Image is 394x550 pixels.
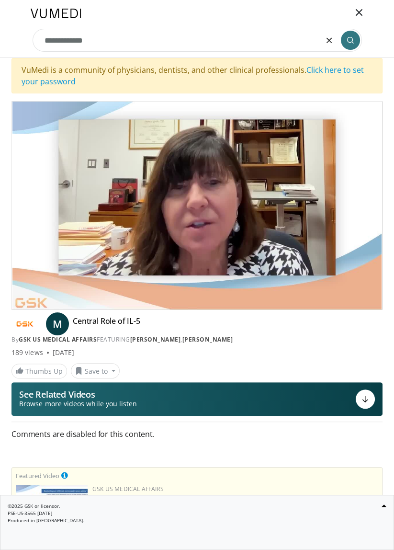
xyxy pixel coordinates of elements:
[53,348,74,357] div: [DATE]
[130,335,181,344] a: [PERSON_NAME]
[73,316,140,332] h4: Central Role of IL-5
[92,494,203,504] a: Role of IL-5 in Immune Imbalance
[11,364,67,378] a: Thumbs Up
[11,348,43,357] span: 189 views
[16,485,88,535] a: 05:24
[19,390,137,399] p: See Related Videos
[11,382,383,416] button: See Related Videos Browse more videos while you listen
[8,503,386,524] p: ©2025 GSK or licensor. PSE-US-3565 [DATE] Produced in [GEOGRAPHIC_DATA].
[16,471,59,480] small: Featured Video
[71,363,120,378] button: Save to
[16,485,88,535] img: f8c419a3-5bbb-4c4e-b48e-16c2b0d0fb3f.png.150x105_q85_crop-smart_upscale.jpg
[19,399,137,409] span: Browse more videos while you listen
[11,58,383,93] div: VuMedi is a community of physicians, dentists, and other clinical professionals.
[19,335,97,344] a: GSK US Medical Affairs
[46,312,69,335] a: M
[92,485,164,493] a: GSK US Medical Affairs
[182,335,233,344] a: [PERSON_NAME]
[11,335,383,344] div: By FEATURING ,
[11,316,38,332] img: GSK US Medical Affairs
[11,428,383,440] span: Comments are disabled for this content.
[12,102,382,309] video-js: Video Player
[33,29,362,52] input: Search topics, interventions
[31,9,81,18] img: VuMedi Logo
